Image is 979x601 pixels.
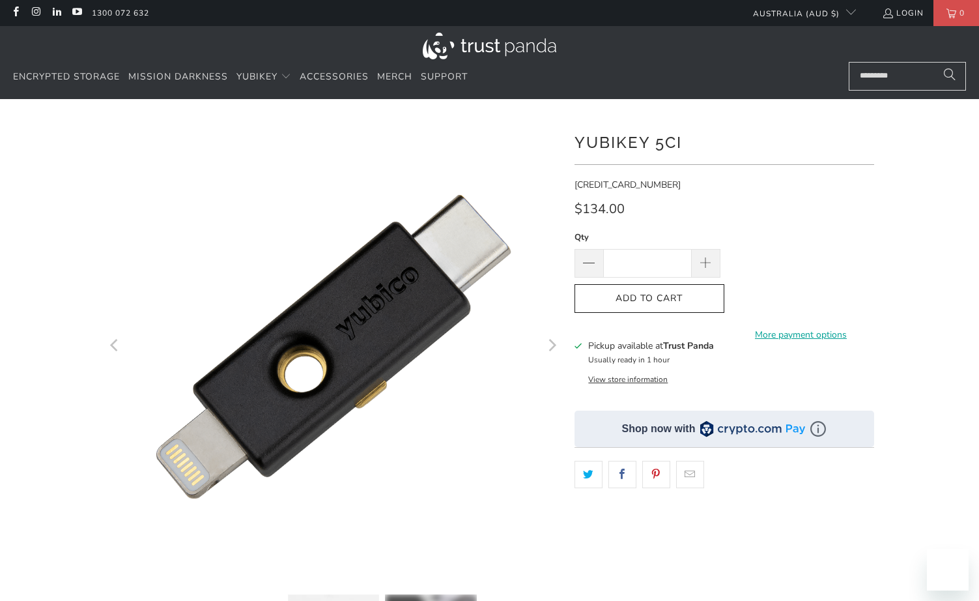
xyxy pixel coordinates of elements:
button: Previous [105,119,126,575]
span: Merch [377,70,412,83]
h1: YubiKey 5Ci [575,128,874,154]
a: YubiKey 5Ci - Trust Panda [106,119,561,575]
h3: Pickup available at [588,339,714,353]
summary: YubiKey [236,62,291,93]
a: Trust Panda Australia on LinkedIn [51,8,62,18]
a: Trust Panda Australia on Facebook [10,8,21,18]
span: YubiKey [236,70,277,83]
nav: Translation missing: en.navigation.header.main_nav [13,62,468,93]
a: Support [421,62,468,93]
a: Share this on Facebook [608,461,636,488]
a: Trust Panda Australia on Instagram [30,8,41,18]
img: Trust Panda Australia [423,33,556,59]
a: Share this on Pinterest [642,461,670,488]
a: Share this on Twitter [575,461,603,488]
b: Trust Panda [663,340,714,352]
a: Accessories [300,62,369,93]
span: Mission Darkness [128,70,228,83]
div: Shop now with [622,422,696,436]
a: Trust Panda Australia on YouTube [71,8,82,18]
span: Encrypted Storage [13,70,120,83]
a: Email this to a friend [676,461,704,488]
span: Support [421,70,468,83]
span: $134.00 [575,200,625,218]
span: Add to Cart [588,293,711,304]
button: Next [541,119,562,575]
button: Add to Cart [575,284,724,314]
a: Merch [377,62,412,93]
a: Mission Darkness [128,62,228,93]
label: Qty [575,230,720,244]
input: Search... [849,62,966,91]
iframe: Button to launch messaging window [927,549,969,591]
a: Encrypted Storage [13,62,120,93]
small: Usually ready in 1 hour [588,355,670,365]
button: Search [933,62,966,91]
span: [CREDIT_CARD_NUMBER] [575,179,681,191]
span: Accessories [300,70,369,83]
a: 1300 072 632 [92,6,149,20]
button: View store information [588,374,668,385]
a: Login [882,6,924,20]
a: More payment options [728,328,874,342]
